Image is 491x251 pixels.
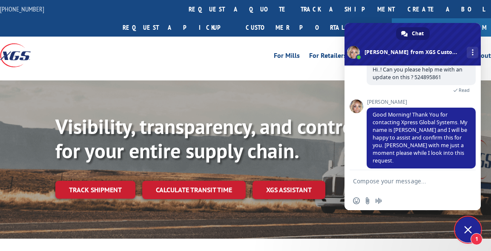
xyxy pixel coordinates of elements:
[473,52,491,62] a: About
[367,99,476,105] span: [PERSON_NAME]
[55,181,135,199] a: Track shipment
[116,18,239,37] a: Request a pickup
[353,170,455,191] textarea: Compose your message...
[396,27,430,40] a: Chat
[459,87,470,93] span: Read
[373,111,467,164] span: Good Morning! Thank You for contacting Xpress Global Systems. My name is [PERSON_NAME] and I will...
[375,197,382,204] span: Audio message
[392,18,491,37] a: Join Our Team
[455,217,481,242] a: Close chat
[309,52,347,62] a: For Retailers
[412,27,424,40] span: Chat
[364,197,371,204] span: Send a file
[55,113,359,164] b: Visibility, transparency, and control for your entire supply chain.
[253,181,325,199] a: XGS ASSISTANT
[350,18,392,37] a: Agent
[239,18,350,37] a: Customer Portal
[274,52,300,62] a: For Mills
[353,197,360,204] span: Insert an emoji
[142,181,246,199] a: Calculate transit time
[471,233,482,245] span: 1
[373,66,462,81] span: Hi..! Can you please help me with an update on this ? 524895861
